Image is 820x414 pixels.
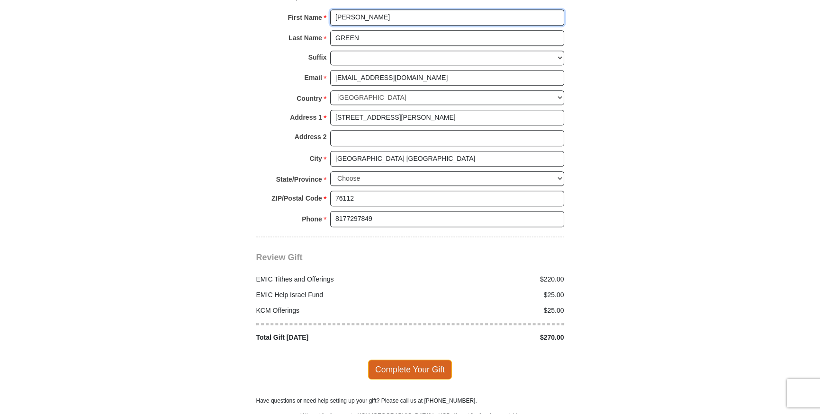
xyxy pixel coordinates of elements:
[368,360,452,379] span: Complete Your Gift
[290,111,322,124] strong: Address 1
[251,290,410,300] div: EMIC Help Israel Fund
[288,31,322,44] strong: Last Name
[251,333,410,343] div: Total Gift [DATE]
[271,192,322,205] strong: ZIP/Postal Code
[276,173,322,186] strong: State/Province
[251,274,410,284] div: EMIC Tithes and Offerings
[305,71,322,84] strong: Email
[308,51,327,64] strong: Suffix
[295,130,327,143] strong: Address 2
[288,11,322,24] strong: First Name
[251,306,410,316] div: KCM Offerings
[256,253,303,262] span: Review Gift
[302,212,322,226] strong: Phone
[297,92,322,105] strong: Country
[410,306,569,316] div: $25.00
[410,333,569,343] div: $270.00
[410,290,569,300] div: $25.00
[256,396,564,405] p: Have questions or need help setting up your gift? Please call us at [PHONE_NUMBER].
[309,152,322,165] strong: City
[410,274,569,284] div: $220.00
